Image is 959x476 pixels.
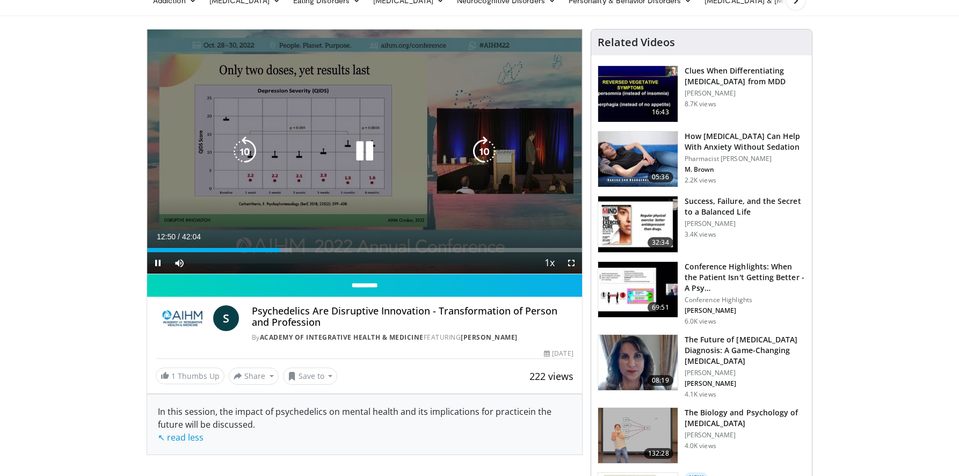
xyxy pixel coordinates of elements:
a: 16:43 Clues When Differentiating [MEDICAL_DATA] from MDD [PERSON_NAME] 8.7K views [598,65,805,122]
h3: How [MEDICAL_DATA] Can Help With Anxiety Without Sedation [685,131,805,152]
p: [PERSON_NAME] [685,379,805,388]
a: 05:36 How [MEDICAL_DATA] Can Help With Anxiety Without Sedation Pharmacist [PERSON_NAME] M. Brown... [598,131,805,188]
button: Save to [283,368,338,385]
span: 08:19 [648,375,673,386]
span: 16:43 [648,107,673,118]
img: 7307c1c9-cd96-462b-8187-bd7a74dc6cb1.150x105_q85_crop-smart_upscale.jpg [598,196,678,252]
p: 8.7K views [685,100,716,108]
a: 1 Thumbs Up [156,368,224,384]
a: 69:51 Conference Highlights: When the Patient Isn't Getting Better - A Psy… Conference Highlights... [598,261,805,326]
a: [PERSON_NAME] [461,333,518,342]
button: Mute [169,252,190,274]
div: In this session, the impact of psychedelics on mental health and its implications for practice [158,405,571,444]
span: 42:04 [182,232,201,241]
div: By FEATURING [252,333,573,342]
h3: Clues When Differentiating [MEDICAL_DATA] from MDD [685,65,805,87]
img: f8311eb0-496c-457e-baaa-2f3856724dd4.150x105_q85_crop-smart_upscale.jpg [598,408,678,464]
span: 32:34 [648,237,673,248]
a: Academy of Integrative Health & Medicine [260,333,424,342]
p: 4.1K views [685,390,716,399]
span: 222 views [529,370,573,383]
p: [PERSON_NAME] [685,431,805,440]
h3: Success, Failure, and the Secret to a Balanced Life [685,196,805,217]
p: [PERSON_NAME] [685,306,805,315]
img: Academy of Integrative Health & Medicine [156,305,209,331]
button: Share [229,368,279,385]
p: Conference Highlights [685,296,805,304]
p: [PERSON_NAME] [685,89,805,98]
h3: The Biology and Psychology of [MEDICAL_DATA] [685,407,805,429]
video-js: Video Player [147,30,582,274]
h4: Related Videos [598,36,675,49]
p: Pharmacist [PERSON_NAME] [685,155,805,163]
button: Fullscreen [561,252,582,274]
p: M. Brown [685,165,805,174]
p: [PERSON_NAME] [685,369,805,377]
div: Progress Bar [147,248,582,252]
p: 3.4K views [685,230,716,239]
a: 32:34 Success, Failure, and the Secret to a Balanced Life [PERSON_NAME] 3.4K views [598,196,805,253]
p: 6.0K views [685,317,716,326]
h4: Psychedelics Are Disruptive Innovation - Transformation of Person and Profession [252,305,573,328]
div: [DATE] [544,349,573,358]
span: 1 [171,371,176,381]
a: 132:28 The Biology and Psychology of [MEDICAL_DATA] [PERSON_NAME] 4.0K views [598,407,805,464]
span: 05:36 [648,172,673,182]
h3: The Future of [MEDICAL_DATA] Diagnosis: A Game-Changing [MEDICAL_DATA] [685,334,805,367]
button: Playback Rate [539,252,561,274]
p: 2.2K views [685,176,716,185]
p: [PERSON_NAME] [685,219,805,228]
a: S [213,305,239,331]
a: 08:19 The Future of [MEDICAL_DATA] Diagnosis: A Game-Changing [MEDICAL_DATA] [PERSON_NAME] [PERSO... [598,334,805,399]
span: / [178,232,180,241]
span: 132:28 [644,448,673,459]
img: a6520382-d332-4ed3-9891-ee688fa49237.150x105_q85_crop-smart_upscale.jpg [598,66,678,122]
span: 69:51 [648,302,673,313]
a: ↖ read less [158,431,204,443]
span: 12:50 [157,232,176,241]
img: 7bfe4765-2bdb-4a7e-8d24-83e30517bd33.150x105_q85_crop-smart_upscale.jpg [598,131,678,187]
span: in the future will be discussed. [158,406,551,443]
p: 4.0K views [685,442,716,450]
h3: Conference Highlights: When the Patient Isn't Getting Better - A Psy… [685,261,805,294]
button: Pause [147,252,169,274]
img: 4362ec9e-0993-4580-bfd4-8e18d57e1d49.150x105_q85_crop-smart_upscale.jpg [598,262,678,318]
img: db580a60-f510-4a79-8dc4-8580ce2a3e19.png.150x105_q85_crop-smart_upscale.png [598,335,678,391]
